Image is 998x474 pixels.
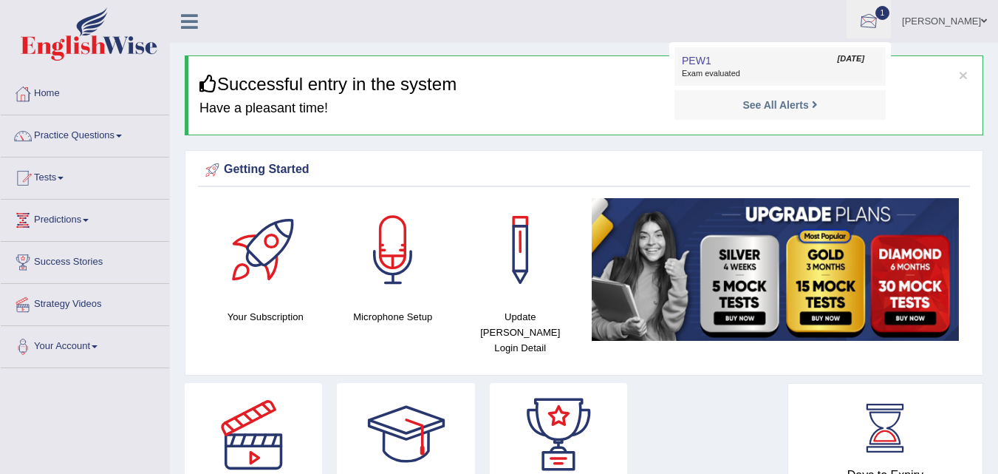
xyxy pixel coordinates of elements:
[199,101,971,116] h4: Have a pleasant time!
[682,68,878,80] span: Exam evaluated
[1,115,169,152] a: Practice Questions
[1,242,169,279] a: Success Stories
[739,97,821,113] a: See All Alerts
[875,6,890,20] span: 1
[199,75,971,94] h3: Successful entry in the system
[959,67,968,83] button: ×
[678,51,882,82] a: PEW1 [DATE] Exam evaluated
[464,309,577,356] h4: Update [PERSON_NAME] Login Detail
[742,99,808,111] strong: See All Alerts
[1,73,169,110] a: Home
[202,159,966,181] div: Getting Started
[838,53,864,65] span: [DATE]
[337,309,450,325] h4: Microphone Setup
[1,284,169,321] a: Strategy Videos
[592,198,960,341] img: small5.jpg
[1,200,169,237] a: Predictions
[682,55,711,67] span: PEW1
[1,158,169,194] a: Tests
[209,309,322,325] h4: Your Subscription
[1,326,169,363] a: Your Account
